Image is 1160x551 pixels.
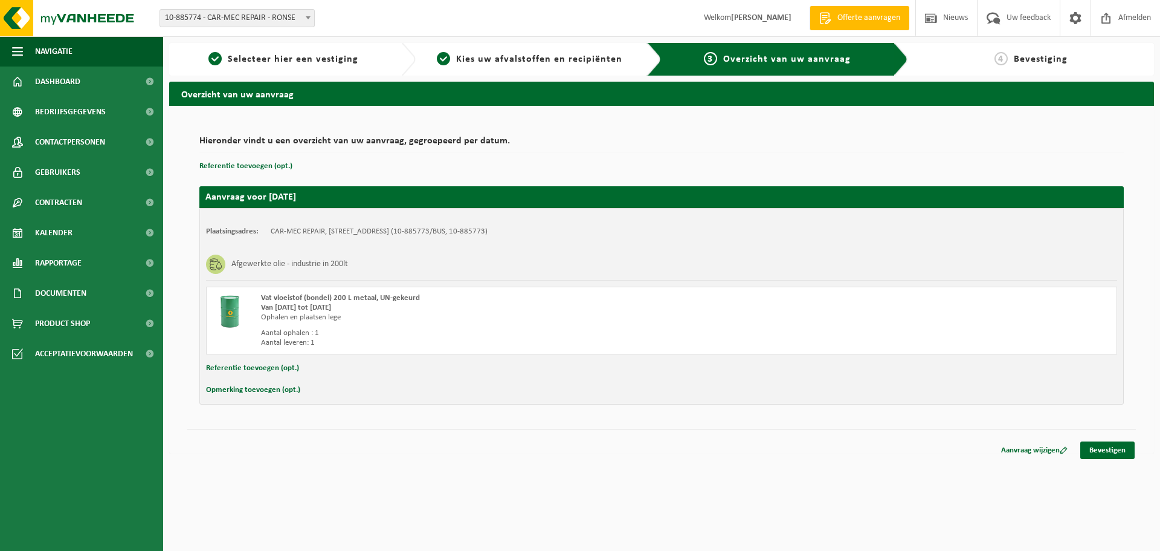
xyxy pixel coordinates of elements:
a: Aanvraag wijzigen [992,442,1077,459]
span: Bevestiging [1014,54,1068,64]
span: Acceptatievoorwaarden [35,339,133,369]
a: 1Selecteer hier een vestiging [175,52,391,67]
span: 1 [208,52,222,65]
button: Referentie toevoegen (opt.) [199,158,292,174]
strong: Plaatsingsadres: [206,227,259,235]
span: Rapportage [35,248,82,278]
span: Selecteer hier een vestiging [228,54,358,64]
span: 10-885774 - CAR-MEC REPAIR - RONSE [159,9,315,27]
h3: Afgewerkte olie - industrie in 200lt [231,255,348,274]
button: Referentie toevoegen (opt.) [206,360,299,376]
td: CAR-MEC REPAIR, [STREET_ADDRESS] (10-885773/BUS, 10-885773) [271,227,488,236]
span: Documenten [35,278,86,308]
a: 2Kies uw afvalstoffen en recipiënten [422,52,638,67]
span: 4 [994,52,1008,65]
h2: Overzicht van uw aanvraag [169,82,1154,105]
span: Offerte aanvragen [834,12,903,24]
span: 10-885774 - CAR-MEC REPAIR - RONSE [160,10,314,27]
span: Dashboard [35,67,80,97]
span: Contracten [35,187,82,218]
div: Aantal ophalen : 1 [261,328,710,338]
span: 2 [437,52,450,65]
span: Kalender [35,218,72,248]
h2: Hieronder vindt u een overzicht van uw aanvraag, gegroepeerd per datum. [199,136,1124,152]
strong: Van [DATE] tot [DATE] [261,304,331,311]
img: LP-LD-00200-MET-21.png [213,293,249,330]
span: Overzicht van uw aanvraag [723,54,851,64]
span: 3 [704,52,717,65]
a: Bevestigen [1080,442,1135,459]
span: Navigatie [35,36,72,67]
button: Opmerking toevoegen (opt.) [206,382,300,398]
span: Bedrijfsgegevens [35,97,106,127]
span: Vat vloeistof (bondel) 200 L metaal, UN-gekeurd [261,294,420,302]
div: Ophalen en plaatsen lege [261,313,710,322]
span: Kies uw afvalstoffen en recipiënten [456,54,622,64]
span: Product Shop [35,308,90,339]
strong: [PERSON_NAME] [731,13,791,22]
span: Contactpersonen [35,127,105,157]
a: Offerte aanvragen [810,6,909,30]
span: Gebruikers [35,157,80,187]
strong: Aanvraag voor [DATE] [205,192,296,202]
div: Aantal leveren: 1 [261,338,710,348]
